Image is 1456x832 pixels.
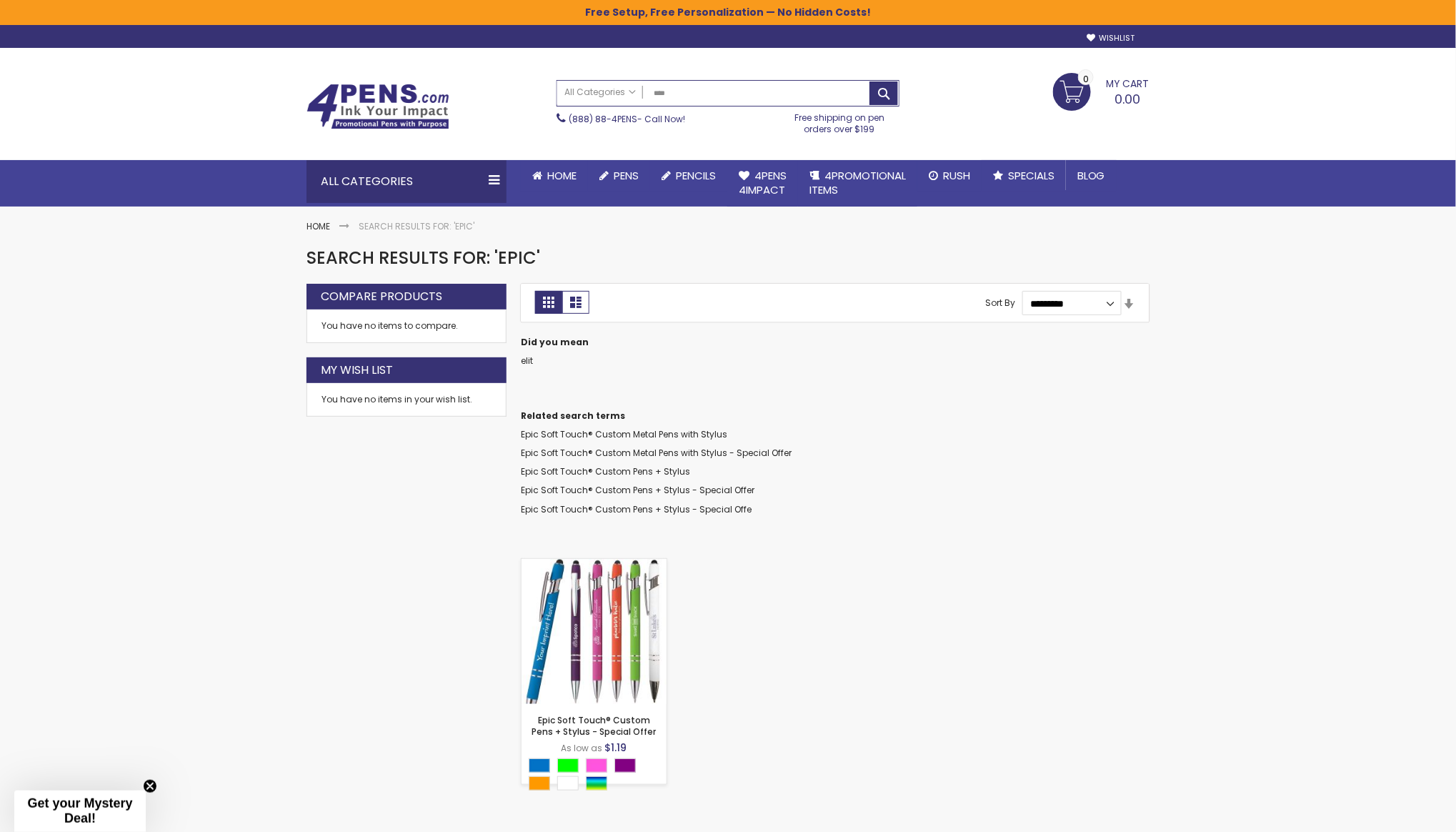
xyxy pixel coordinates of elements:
div: Get your Mystery Deal!Close teaser [14,791,146,832]
span: 0 [1083,72,1089,86]
span: 0.00 [1115,90,1141,108]
span: Search results for: 'epic' [306,246,540,269]
a: Home [306,220,330,232]
a: Epic Soft Touch® Custom Pens + Stylus [521,465,690,477]
div: You have no items in your wish list. [321,394,492,405]
a: Epic Soft Touch® Custom Pens + Stylus - Special Offe [521,503,752,515]
div: Lime Green [557,758,579,773]
span: Rush [943,168,970,183]
a: Pens [588,160,650,192]
a: Pencils [650,160,727,192]
div: Blue Light [529,758,550,773]
span: Pencils [676,168,716,183]
img: 4Pens Custom Pens and Promotional Products [306,84,449,129]
a: Home [521,160,588,192]
div: Purple [614,758,636,773]
a: Rush [917,160,982,192]
div: Orange [529,776,550,791]
span: Home [547,168,577,183]
div: White [557,776,579,791]
a: 0.00 0 [1053,73,1150,109]
dt: Related search terms [521,410,1150,422]
span: As low as [562,742,603,754]
div: Assorted [586,776,607,791]
a: Epic Soft Touch® Custom Metal Pens with Stylus [521,428,727,440]
img: Epic Soft Touch® Custom Pens + Stylus - Special Offer [522,559,667,704]
a: Epic Soft Touch® Custom Pens + Stylus - Special Offer [521,484,754,496]
strong: Search results for: 'epic' [359,220,474,232]
span: Pens [614,168,639,183]
div: Pink [586,758,607,773]
span: $1.19 [605,741,627,755]
a: Epic Soft Touch® Custom Pens + Stylus - Special Offer [522,558,667,570]
iframe: Google Customer Reviews [1338,793,1456,832]
a: 4PROMOTIONALITEMS [798,160,917,207]
a: 4Pens4impact [727,160,798,207]
strong: Grid [535,291,562,314]
a: Wishlist [1087,33,1135,44]
span: 4PROMOTIONAL ITEMS [809,168,906,197]
strong: Compare Products [321,289,442,304]
div: Free shipping on pen orders over $199 [780,107,900,135]
div: You have no items to compare. [306,309,507,343]
a: All Categories [557,81,643,104]
label: Sort By [985,297,1015,309]
span: All Categories [564,86,636,98]
a: (888) 88-4PENS [569,113,637,125]
a: elit [521,355,533,367]
a: Specials [982,160,1066,192]
span: 4Pens 4impact [739,168,787,197]
div: All Categories [306,160,507,203]
a: Blog [1066,160,1117,192]
a: Epic Soft Touch® Custom Pens + Stylus - Special Offer [532,714,657,738]
dt: Did you mean [521,337,1150,348]
span: Get your Mystery Deal! [27,796,132,826]
div: Select A Color [529,758,667,794]
span: - Call Now! [569,113,685,125]
span: Specials [1008,168,1054,183]
strong: My Wish List [321,362,393,378]
button: Close teaser [143,779,157,793]
span: Blog [1077,168,1105,183]
a: Epic Soft Touch® Custom Metal Pens with Stylus - Special Offer [521,447,792,459]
